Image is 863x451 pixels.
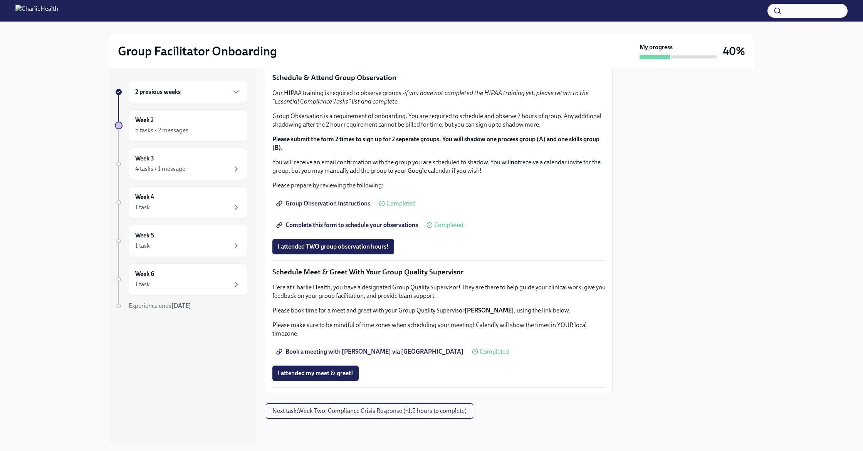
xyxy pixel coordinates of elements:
h6: Week 4 [135,193,154,201]
h6: Week 2 [135,116,154,124]
p: Please prepare by reviewing the following: [272,181,606,190]
img: CharlieHealth [15,5,58,17]
strong: Please submit the form 2 times to sign up for 2 seperate groups. You will shadow one process grou... [272,135,599,151]
a: Book a meeting with [PERSON_NAME] via [GEOGRAPHIC_DATA] [272,344,469,359]
h6: Week 5 [135,231,154,240]
p: You will receive an email confirmation with the group you are scheduled to shadow. You will recei... [272,158,606,175]
span: Completed [386,200,416,207]
div: 1 task [135,242,150,250]
span: I attended my meet & greet! [278,369,353,377]
button: Next task:Week Two: Compliance Crisis Response (~1.5 hours to complete) [266,403,473,419]
span: Complete this form to schedule your observations [278,221,418,229]
h3: 40% [723,44,745,58]
div: 1 task [135,203,150,212]
a: Complete this form to schedule your observations [272,217,423,233]
strong: not [511,159,520,166]
span: I attended TWO group observation hours! [278,243,389,251]
div: 4 tasks • 1 message [135,165,185,173]
span: Experience ends [129,302,191,309]
strong: [PERSON_NAME] [465,307,514,314]
p: Our HIPAA training is required to observe groups - [272,89,606,106]
strong: [DATE] [171,302,191,309]
div: 5 tasks • 2 messages [135,126,188,135]
a: Week 25 tasks • 2 messages [115,109,247,142]
div: 2 previous weeks [129,81,247,103]
h6: Week 3 [135,154,154,163]
em: if you have not completed the HIPAA training yet, please return to the "Essential Compliance Task... [272,89,589,105]
p: Group Observation is a requirement of onboarding. You are required to schedule and observe 2 hour... [272,112,606,129]
p: Please make sure to be mindful of time zones when scheduling your meeting! Calendly will show the... [272,321,606,338]
h6: 2 previous weeks [135,88,181,96]
span: Next task : Week Two: Compliance Crisis Response (~1.5 hours to complete) [272,407,467,415]
a: Week 61 task [115,263,247,296]
h6: Week 6 [135,270,154,278]
div: 1 task [135,280,150,289]
span: Group Observation Instructions [278,200,370,207]
a: Week 51 task [115,225,247,257]
a: Group Observation Instructions [272,196,376,211]
strong: My progress [640,43,673,52]
p: Please book time for a meet and greet with your Group Quality Supervisor , using the link below. [272,306,606,315]
button: I attended my meet & greet! [272,366,359,381]
h2: Group Facilitator Onboarding [118,43,277,59]
p: Schedule Meet & Greet With Your Group Quality Supervisor [272,267,606,277]
a: Week 34 tasks • 1 message [115,148,247,180]
button: I attended TWO group observation hours! [272,239,394,254]
p: Here at Charlie Health, you have a designated Group Quality Supervisor! They are there to help gu... [272,283,606,300]
span: Book a meeting with [PERSON_NAME] via [GEOGRAPHIC_DATA] [278,348,463,356]
a: Week 41 task [115,186,247,219]
span: Completed [434,222,463,228]
span: Completed [480,349,509,355]
p: Schedule & Attend Group Observation [272,73,606,83]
